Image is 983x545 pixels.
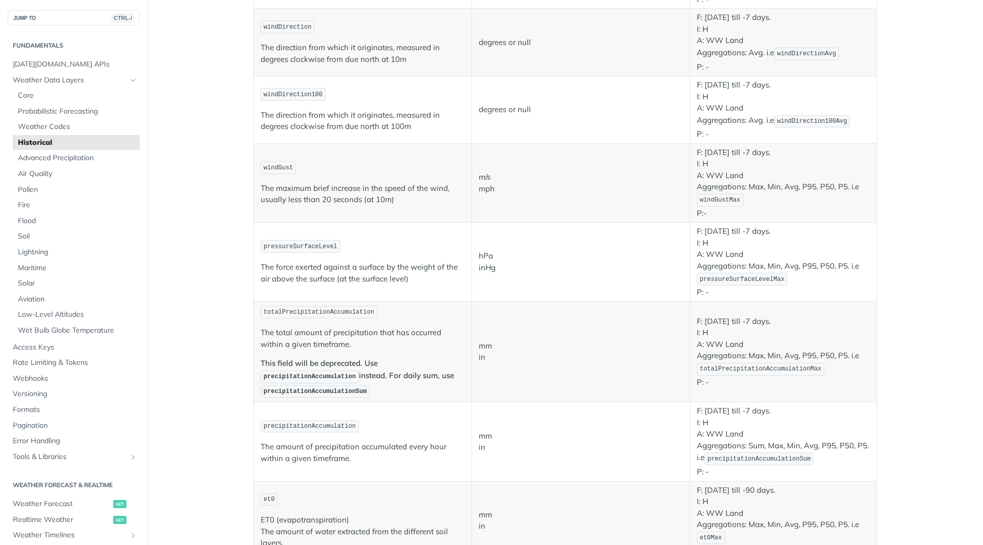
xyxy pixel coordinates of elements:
p: F: [DATE] till -7 days. I: H A: WW Land Aggregations: Max, Min, Avg, P95, P50, P5. i.e P: - [697,226,870,298]
span: precipitationAccumulation [264,373,356,380]
a: Air Quality [13,166,140,182]
span: Weather Data Layers [13,75,126,85]
span: windDirection100 [264,91,323,98]
span: Wet Bulb Globe Temperature [18,325,137,336]
span: windDirectionAvg [777,50,836,57]
button: JUMP TOCTRL-/ [8,10,140,26]
span: Rate Limiting & Tokens [13,358,137,368]
p: The amount of precipitation accumulated every hour within a given timeframe. [261,441,465,464]
p: The direction from which it originates, measured in degrees clockwise from due north at 100m [261,110,465,133]
span: Air Quality [18,169,137,179]
p: The force exerted against a surface by the weight of the air above the surface (at the surface le... [261,261,465,285]
p: m/s mph [479,171,683,194]
span: windGustMax [700,197,740,204]
a: [DATE][DOMAIN_NAME] APIs [8,57,140,72]
a: Versioning [8,386,140,402]
a: Rate Limiting & Tokens [8,355,140,370]
a: Low-Level Altitudes [13,307,140,322]
span: Core [18,91,137,101]
a: Lightning [13,245,140,260]
h2: Weather Forecast & realtime [8,481,140,490]
span: Access Keys [13,342,137,353]
p: mm in [479,430,683,453]
a: Access Keys [8,340,140,355]
a: Wet Bulb Globe Temperature [13,323,140,338]
button: Show subpages for Weather Timelines [129,531,137,539]
a: Formats [8,402,140,418]
a: Fire [13,198,140,213]
span: Historical [18,138,137,148]
span: Maritime [18,263,137,273]
span: Error Handling [13,436,137,446]
a: Soil [13,229,140,244]
span: Flood [18,216,137,226]
strong: This field will be deprecated. Use instead. For daily sum, use [261,358,454,395]
span: Pagination [13,421,137,431]
span: Aviation [18,294,137,304]
span: Solar [18,278,137,289]
a: Realtime Weatherget [8,512,140,528]
a: Historical [13,135,140,150]
span: Lightning [18,247,137,257]
a: Error Handling [8,433,140,449]
button: Show subpages for Tools & Libraries [129,453,137,461]
a: Weather TimelinesShow subpages for Weather Timelines [8,528,140,543]
p: The direction from which it originates, measured in degrees clockwise from due north at 10m [261,42,465,65]
a: Solar [13,276,140,291]
span: get [113,516,126,524]
span: pressureSurfaceLevelMax [700,276,785,283]
p: mm in [479,509,683,532]
span: et0Max [700,534,722,541]
a: Maritime [13,260,140,276]
span: windDirection [264,24,312,31]
a: Weather Forecastget [8,496,140,512]
span: Webhooks [13,374,137,384]
p: The total amount of precipitation that has occurred within a given timeframe. [261,327,465,350]
p: mm in [479,340,683,363]
span: Tools & Libraries [13,452,126,462]
span: precipitationAccumulation [264,423,356,430]
button: Hide subpages for Weather Data Layers [129,76,137,84]
a: Aviation [13,292,140,307]
span: get [113,500,126,508]
p: F: [DATE] till -7 days. I: H A: WW Land Aggregations: Max, Min, Avg, P95, P50, P5. i.e P:- [697,147,870,219]
h2: Fundamentals [8,41,140,50]
a: Flood [13,213,140,229]
span: totalPrecipitationAccumulationMax [700,365,822,373]
span: Formats [13,405,137,415]
span: et0 [264,496,275,503]
p: The maximum brief increase in the speed of the wind, usually less than 20 seconds (at 10m) [261,183,465,206]
a: Webhooks [8,371,140,386]
span: precipitationAccumulationSum [264,388,367,395]
span: Soil [18,231,137,242]
p: F: [DATE] till -7 days. I: H A: WW Land Aggregations: Sum, Max, Min, Avg, P95, P50, P5. i.e P: - [697,405,870,477]
p: hPa inHg [479,250,683,273]
a: Tools & LibrariesShow subpages for Tools & Libraries [8,449,140,465]
span: Pollen [18,185,137,195]
p: F: [DATE] till -7 days. I: H A: WW Land Aggregations: Avg. i.e P: - [697,12,870,73]
a: Pollen [13,182,140,198]
span: CTRL-/ [112,14,134,22]
span: [DATE][DOMAIN_NAME] APIs [13,59,137,70]
a: Core [13,88,140,103]
span: Weather Forecast [13,499,111,509]
span: Realtime Weather [13,515,111,525]
p: degrees or null [479,37,683,49]
a: Probabilistic Forecasting [13,104,140,119]
a: Weather Codes [13,119,140,135]
p: F: [DATE] till -7 days. I: H A: WW Land Aggregations: Avg. i.e P: - [697,79,870,140]
p: F: [DATE] till -7 days. I: H A: WW Land Aggregations: Max, Min, Avg, P95, P50, P5. i.e P: - [697,316,870,388]
span: Weather Codes [18,122,137,132]
span: windGust [264,164,293,171]
span: precipitationAccumulationSum [708,455,811,463]
span: Weather Timelines [13,530,126,540]
span: windDirection100Avg [777,118,847,125]
span: Advanced Precipitation [18,153,137,163]
span: Low-Level Altitudes [18,310,137,320]
a: Pagination [8,418,140,433]
span: totalPrecipitationAccumulation [264,309,374,316]
span: Fire [18,200,137,210]
p: degrees or null [479,104,683,116]
a: Weather Data LayersHide subpages for Weather Data Layers [8,73,140,88]
a: Advanced Precipitation [13,150,140,166]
